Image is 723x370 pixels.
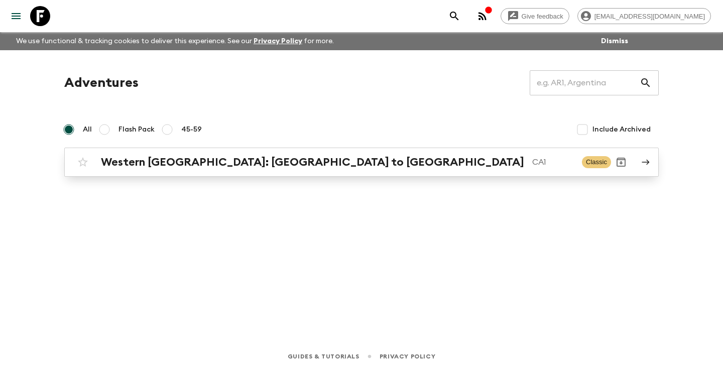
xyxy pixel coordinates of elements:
button: search adventures [444,6,464,26]
span: Flash Pack [118,125,155,135]
a: Privacy Policy [380,351,435,362]
span: Classic [582,156,611,168]
span: 45-59 [181,125,202,135]
button: menu [6,6,26,26]
a: Give feedback [501,8,569,24]
button: Dismiss [598,34,631,48]
span: [EMAIL_ADDRESS][DOMAIN_NAME] [589,13,710,20]
p: We use functional & tracking cookies to deliver this experience. See our for more. [12,32,338,50]
span: Give feedback [516,13,569,20]
h1: Adventures [64,73,139,93]
h2: Western [GEOGRAPHIC_DATA]: [GEOGRAPHIC_DATA] to [GEOGRAPHIC_DATA] [101,156,524,169]
a: Western [GEOGRAPHIC_DATA]: [GEOGRAPHIC_DATA] to [GEOGRAPHIC_DATA]CA1ClassicArchive [64,148,659,177]
p: CA1 [532,156,574,168]
a: Guides & Tutorials [288,351,359,362]
input: e.g. AR1, Argentina [530,69,640,97]
span: Include Archived [592,125,651,135]
a: Privacy Policy [254,38,302,45]
span: All [83,125,92,135]
div: [EMAIL_ADDRESS][DOMAIN_NAME] [577,8,711,24]
button: Archive [611,152,631,172]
